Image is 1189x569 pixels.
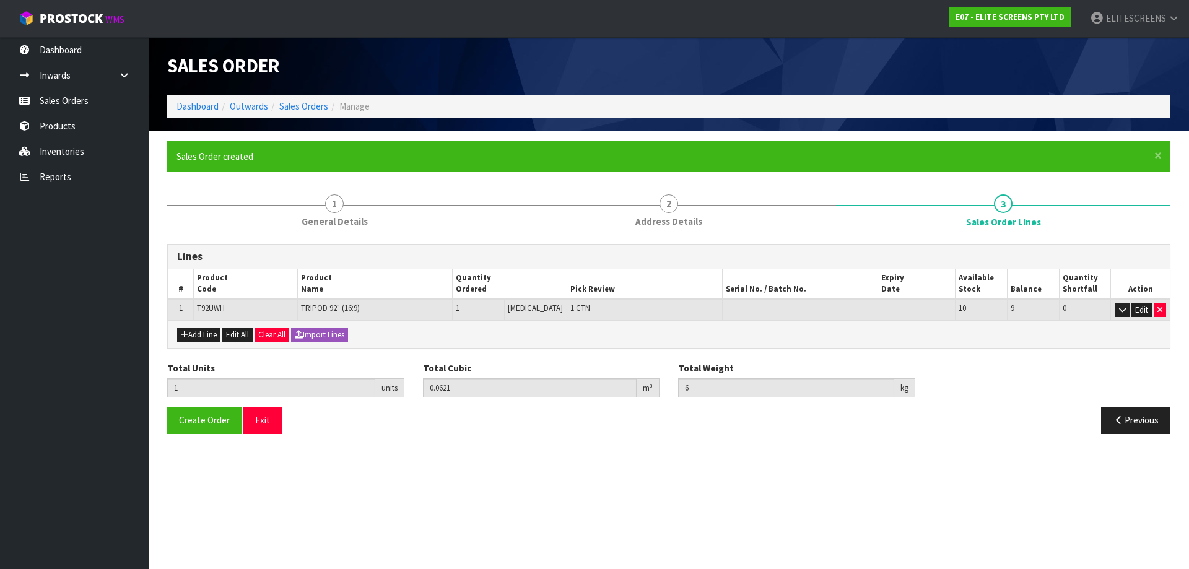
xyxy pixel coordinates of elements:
input: Total Weight [678,378,894,397]
th: Product Name [297,269,453,299]
a: Outwards [230,100,268,112]
span: Sales Order Lines [167,235,1170,443]
th: Product Code [194,269,297,299]
label: Total Weight [678,362,734,375]
span: T92UWH [197,303,225,313]
div: m³ [637,378,660,398]
th: Serial No. / Batch No. [723,269,878,299]
img: cube-alt.png [19,11,34,26]
span: 10 [959,303,966,313]
span: ELITESCREENS [1106,12,1166,24]
button: Create Order [167,407,242,433]
button: Clear All [255,328,289,342]
th: Expiry Date [878,269,956,299]
span: Address Details [635,215,702,228]
label: Total Cubic [423,362,471,375]
strong: E07 - ELITE SCREENS PTY LTD [956,12,1065,22]
button: Import Lines [291,328,348,342]
small: WMS [105,14,124,25]
th: Quantity Shortfall [1059,269,1111,299]
span: 9 [1011,303,1014,313]
a: Dashboard [176,100,219,112]
input: Total Units [167,378,375,397]
th: # [168,269,194,299]
span: 2 [660,194,678,213]
th: Available Stock [956,269,1008,299]
button: Edit All [222,328,253,342]
h3: Lines [177,251,1161,263]
span: ProStock [40,11,103,27]
th: Quantity Ordered [453,269,567,299]
th: Balance [1008,269,1060,299]
span: 1 [456,303,459,313]
span: Sales Order created [176,150,253,162]
span: General Details [302,215,368,228]
span: 1 CTN [570,303,590,313]
span: Create Order [179,414,230,426]
button: Add Line [177,328,220,342]
span: 1 [179,303,183,313]
input: Total Cubic [423,378,637,397]
button: Edit [1131,303,1152,318]
th: Pick Review [567,269,723,299]
label: Total Units [167,362,215,375]
span: × [1154,147,1162,164]
span: 0 [1063,303,1066,313]
span: Sales Order [167,54,280,77]
th: Action [1111,269,1170,299]
a: Sales Orders [279,100,328,112]
div: kg [894,378,915,398]
span: [MEDICAL_DATA] [508,303,563,313]
div: units [375,378,404,398]
span: Manage [339,100,370,112]
span: TRIPOD 92" (16:9) [301,303,360,313]
span: 1 [325,194,344,213]
span: Sales Order Lines [966,215,1041,228]
button: Previous [1101,407,1170,433]
button: Exit [243,407,282,433]
span: 3 [994,194,1013,213]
